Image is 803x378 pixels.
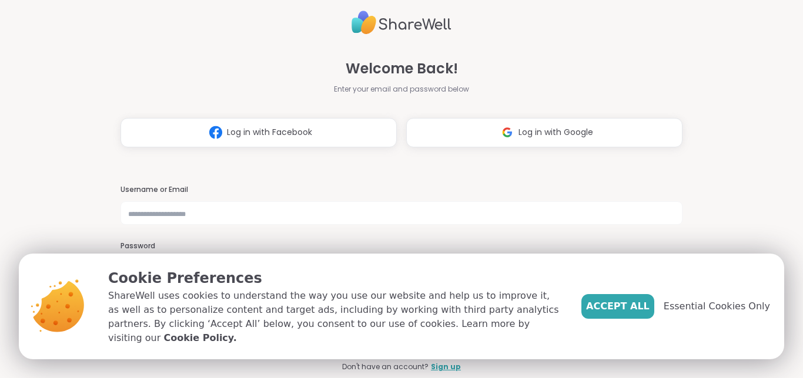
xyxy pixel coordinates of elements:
span: Welcome Back! [346,58,458,79]
img: ShareWell Logo [352,6,451,39]
img: ShareWell Logomark [496,122,518,143]
p: Cookie Preferences [108,268,563,289]
span: Essential Cookies Only [664,299,770,313]
span: Log in with Google [518,126,593,139]
span: Enter your email and password below [334,84,469,95]
p: ShareWell uses cookies to understand the way you use our website and help us to improve it, as we... [108,289,563,345]
span: Don't have an account? [342,362,429,372]
h3: Username or Email [121,185,682,195]
a: Sign up [431,362,461,372]
button: Log in with Facebook [121,118,397,147]
img: ShareWell Logomark [205,122,227,143]
span: Log in with Facebook [227,126,312,139]
a: Cookie Policy. [163,331,236,345]
button: Log in with Google [406,118,682,147]
span: Accept All [586,299,650,313]
h3: Password [121,241,682,251]
button: Accept All [581,294,654,319]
